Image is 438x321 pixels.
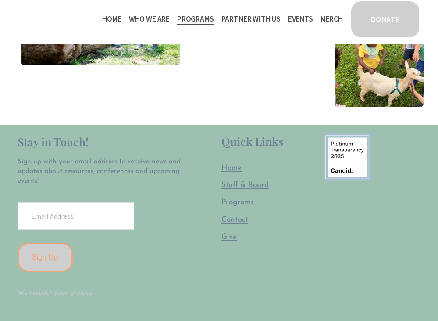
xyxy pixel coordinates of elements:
a: Home [221,163,242,173]
span: Home [221,164,242,172]
a: folder dropdown [129,12,170,26]
span: Sign Up [32,253,58,261]
span: Programs [177,13,214,25]
a: Give [221,232,237,242]
a: Home [102,12,121,26]
p: Sign up with your email address to receive news and updates about resources, conferences and upco... [18,157,183,186]
span: Contact [221,216,248,224]
a: Merch [320,12,343,26]
a: folder dropdown [177,12,214,26]
a: We respect your privacy. [18,289,94,296]
span: Quick Links [221,134,284,148]
span: Programs [221,198,254,206]
img: 9878580 [324,133,371,181]
span: Partner With Us [221,13,281,25]
a: folder dropdown [221,12,281,26]
a: Staff & Board [221,180,269,191]
a: Contact [221,215,248,225]
button: Sign Up [18,243,73,272]
span: Who We Are [129,13,170,25]
input: Email Address [18,202,134,230]
a: Programs [221,197,254,208]
span: Staff & Board [221,181,269,189]
h2: Stay in Touch! [18,133,183,150]
a: Events [288,12,313,26]
span: Give [221,233,237,241]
